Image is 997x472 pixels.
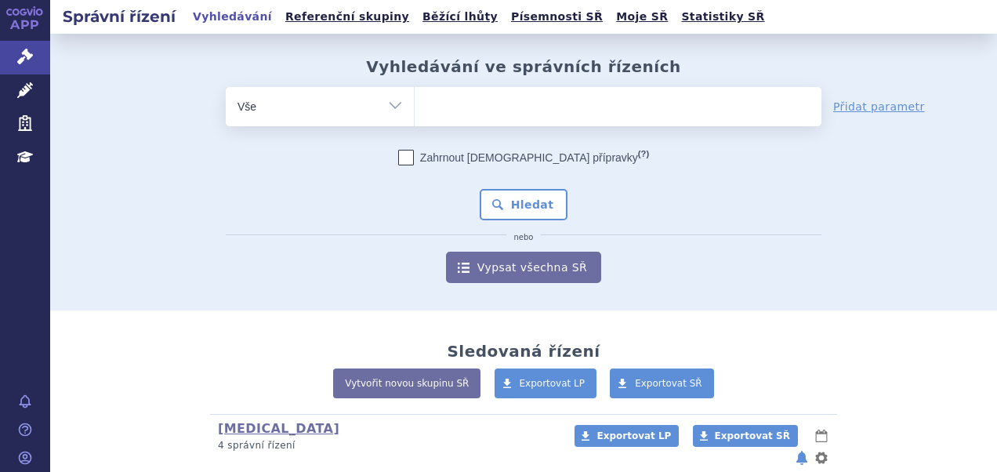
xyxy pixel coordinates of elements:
a: Přidat parametr [833,99,925,114]
a: Písemnosti SŘ [506,6,607,27]
button: notifikace [794,448,810,467]
a: Exportovat LP [575,425,679,447]
button: nastavení [814,448,829,467]
a: Vypsat všechna SŘ [446,252,601,283]
i: nebo [506,233,542,242]
label: Zahrnout [DEMOGRAPHIC_DATA] přípravky [398,150,649,165]
abbr: (?) [638,149,649,159]
span: Exportovat LP [596,430,671,441]
h2: Správní řízení [50,5,188,27]
span: Exportovat SŘ [715,430,790,441]
a: Moje SŘ [611,6,673,27]
p: 4 správní řízení [218,439,554,452]
a: Referenční skupiny [281,6,414,27]
a: Vyhledávání [188,6,277,27]
span: Exportovat LP [520,378,586,389]
a: Exportovat SŘ [693,425,798,447]
button: lhůty [814,427,829,445]
a: Exportovat LP [495,369,597,398]
span: Exportovat SŘ [635,378,702,389]
a: Vytvořit novou skupinu SŘ [333,369,480,398]
h2: Vyhledávání ve správních řízeních [366,57,681,76]
a: Exportovat SŘ [610,369,714,398]
a: [MEDICAL_DATA] [218,421,339,436]
button: Hledat [480,189,568,220]
a: Běžící lhůty [418,6,502,27]
a: Statistiky SŘ [676,6,769,27]
h2: Sledovaná řízení [447,342,600,361]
